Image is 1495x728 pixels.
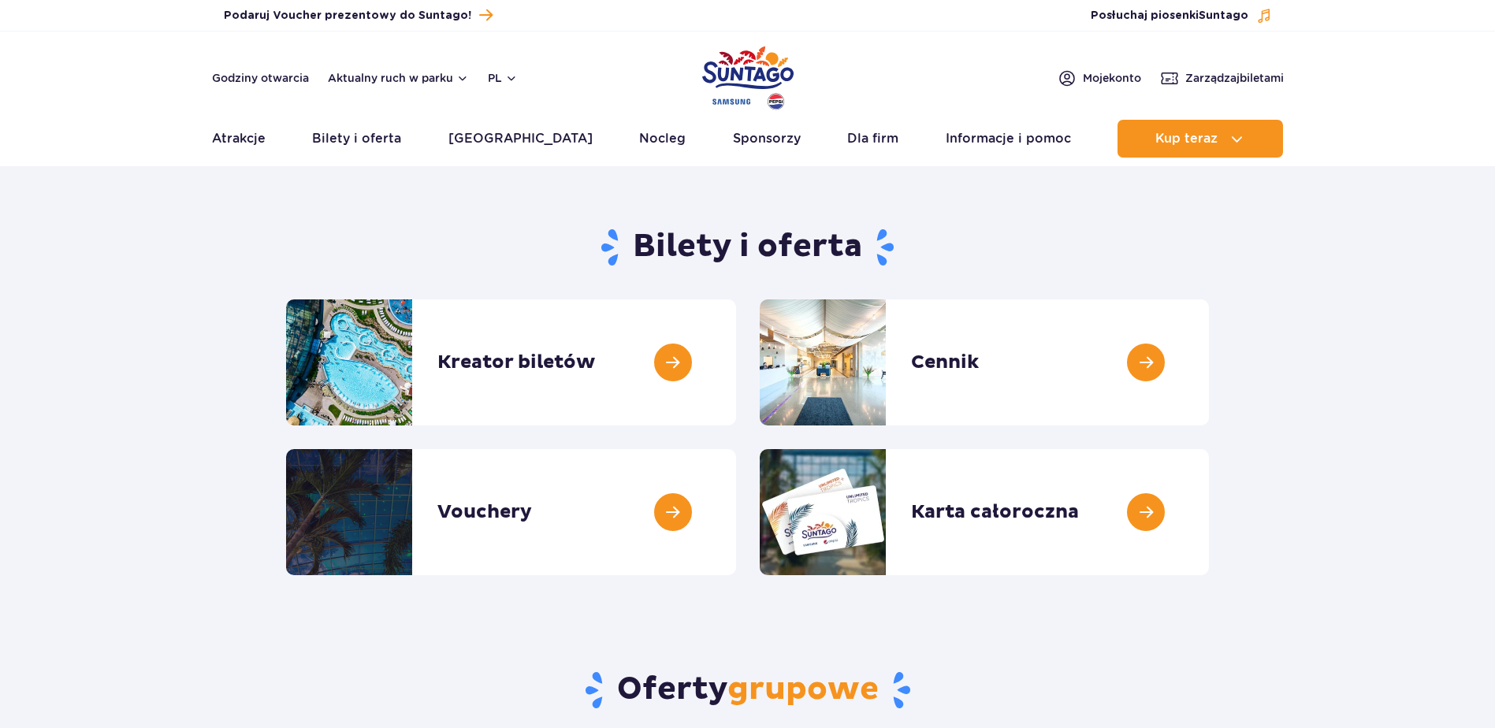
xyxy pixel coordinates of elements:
a: Atrakcje [212,120,266,158]
a: Mojekonto [1058,69,1141,87]
span: Posłuchaj piosenki [1091,8,1248,24]
button: Posłuchaj piosenkiSuntago [1091,8,1272,24]
a: Godziny otwarcia [212,70,309,86]
a: Dla firm [847,120,898,158]
button: Aktualny ruch w parku [328,72,469,84]
span: Suntago [1199,10,1248,21]
button: pl [488,70,518,86]
h1: Bilety i oferta [286,227,1209,268]
a: Sponsorzy [733,120,801,158]
span: Zarządzaj biletami [1185,70,1284,86]
a: [GEOGRAPHIC_DATA] [448,120,593,158]
span: Moje konto [1083,70,1141,86]
button: Kup teraz [1118,120,1283,158]
a: Podaruj Voucher prezentowy do Suntago! [224,5,493,26]
span: grupowe [727,670,879,709]
a: Bilety i oferta [312,120,401,158]
h2: Oferty [286,670,1209,711]
span: Podaruj Voucher prezentowy do Suntago! [224,8,471,24]
a: Park of Poland [702,39,794,112]
span: Kup teraz [1155,132,1218,146]
a: Zarządzajbiletami [1160,69,1284,87]
a: Informacje i pomoc [946,120,1071,158]
a: Nocleg [639,120,686,158]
